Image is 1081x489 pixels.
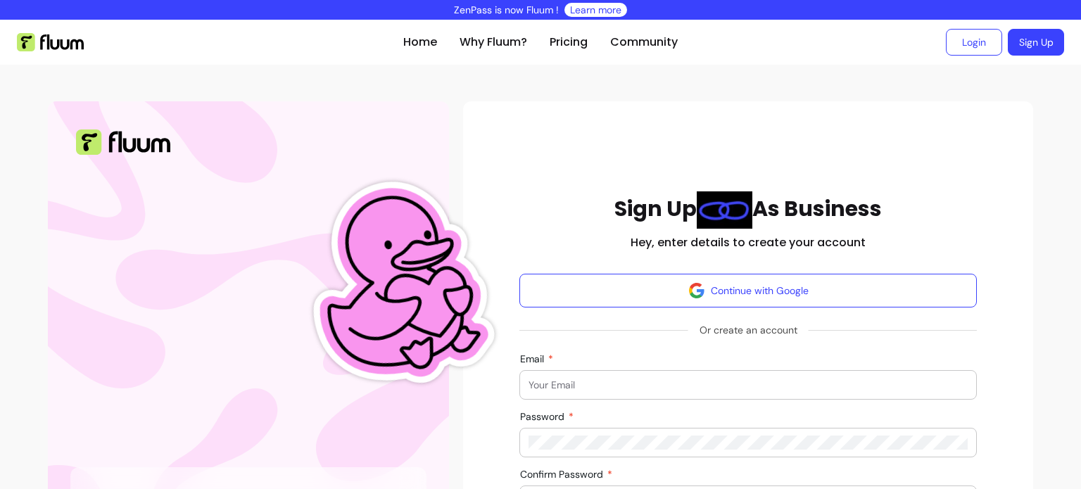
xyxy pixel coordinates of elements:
button: Continue with Google [519,274,977,307]
img: avatar [688,282,705,299]
a: Learn more [570,3,621,17]
img: Fluum Logo [17,33,84,51]
input: Password [529,436,968,450]
span: Or create an account [688,317,809,343]
h2: Hey, enter details to create your account [631,234,866,251]
img: Fluum Logo [76,129,170,155]
input: Email [529,378,968,392]
span: Password [520,410,567,423]
a: Home [403,34,437,51]
h1: Sign Up As Business [614,191,882,229]
a: Pricing [550,34,588,51]
a: Why Fluum? [460,34,527,51]
a: Community [610,34,678,51]
a: Sign Up [1008,29,1064,56]
img: link Blue [697,191,752,229]
img: Fluum Duck sticker [281,128,512,440]
span: Email [520,353,547,365]
a: Login [946,29,1002,56]
p: ZenPass is now Fluum ! [454,3,559,17]
span: Confirm Password [520,468,606,481]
